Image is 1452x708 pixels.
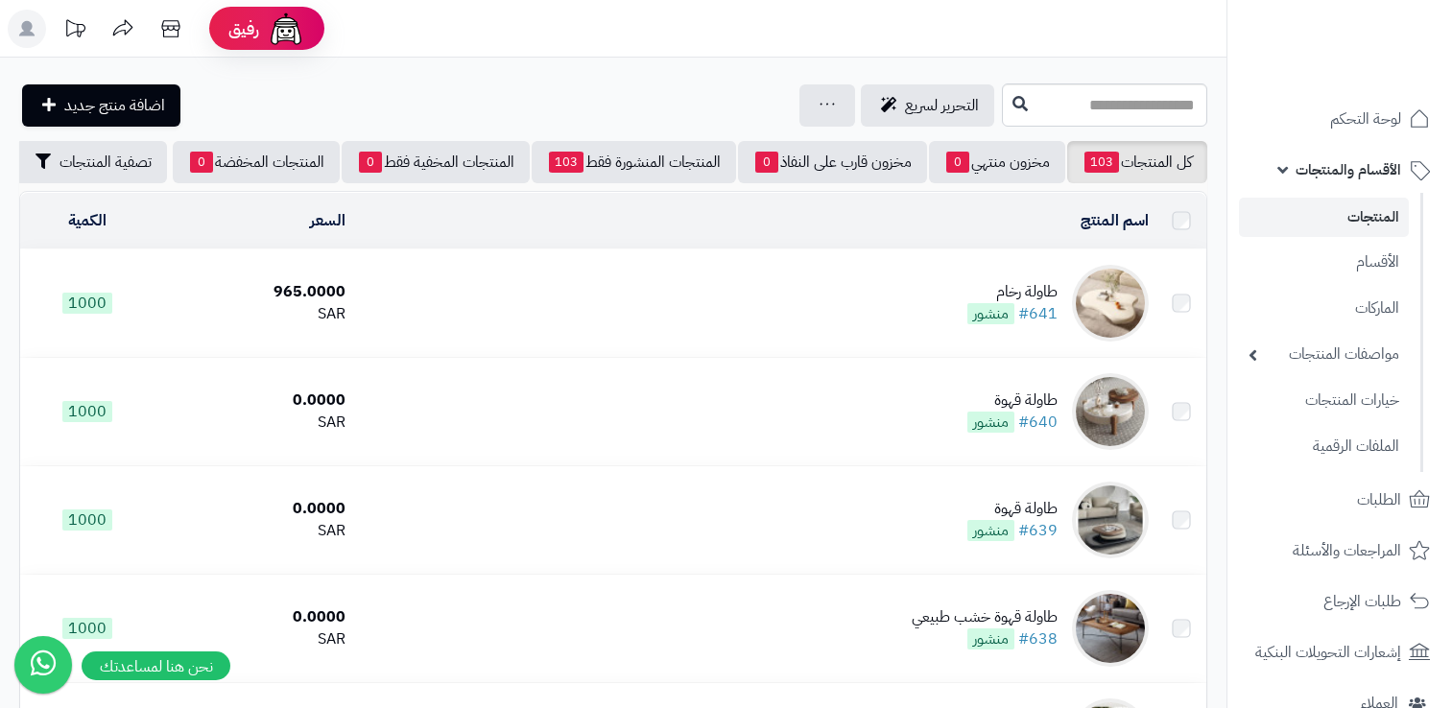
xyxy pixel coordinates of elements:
[929,141,1065,183] a: مخزون منتهي0
[173,141,340,183] a: المنتجات المخفضة0
[228,17,259,40] span: رفيق
[1067,141,1207,183] a: كل المنتجات103
[1018,411,1058,434] a: #640
[162,303,346,325] div: SAR
[1239,629,1440,675] a: إشعارات التحويلات البنكية
[60,151,152,174] span: تصفية المنتجات
[162,498,346,520] div: 0.0000
[967,628,1014,649] span: منشور
[1239,380,1409,421] a: خيارات المنتجات
[51,10,99,53] a: تحديثات المنصة
[1018,519,1058,542] a: #639
[967,389,1058,412] div: طاولة قهوة
[1072,373,1149,450] img: طاولة قهوة
[1018,627,1058,650] a: #638
[64,94,165,117] span: اضافة منتج جديد
[62,293,112,314] span: 1000
[1081,209,1149,232] a: اسم المنتج
[1321,14,1434,55] img: logo-2.png
[1072,265,1149,342] img: طاولة رخام
[967,412,1014,433] span: منشور
[755,152,778,173] span: 0
[162,520,346,542] div: SAR
[1323,588,1401,615] span: طلبات الإرجاع
[1239,288,1409,329] a: الماركات
[162,389,346,412] div: 0.0000
[1239,334,1409,375] a: مواصفات المنتجات
[162,628,346,650] div: SAR
[1239,198,1409,237] a: المنتجات
[1357,486,1401,513] span: الطلبات
[162,281,346,303] div: 965.0000
[1293,537,1401,564] span: المراجعات والأسئلة
[342,141,530,183] a: المنتجات المخفية فقط0
[62,401,112,422] span: 1000
[905,94,979,117] span: التحرير لسريع
[1330,106,1401,132] span: لوحة التحكم
[359,152,382,173] span: 0
[912,606,1058,628] div: طاولة قهوة خشب طبيعي
[310,209,345,232] a: السعر
[967,303,1014,324] span: منشور
[1296,156,1401,183] span: الأقسام والمنتجات
[162,606,346,628] div: 0.0000
[532,141,736,183] a: المنتجات المنشورة فقط103
[62,509,112,531] span: 1000
[1239,477,1440,523] a: الطلبات
[1084,152,1119,173] span: 103
[62,618,112,639] span: 1000
[967,520,1014,541] span: منشور
[267,10,305,48] img: ai-face.png
[162,412,346,434] div: SAR
[1239,96,1440,142] a: لوحة التحكم
[68,209,107,232] a: الكمية
[1239,528,1440,574] a: المراجعات والأسئلة
[738,141,927,183] a: مخزون قارب على النفاذ0
[1018,302,1058,325] a: #641
[1255,639,1401,666] span: إشعارات التحويلات البنكية
[1239,242,1409,283] a: الأقسام
[1239,578,1440,625] a: طلبات الإرجاع
[190,152,213,173] span: 0
[1072,590,1149,667] img: طاولة قهوة خشب طبيعي
[15,141,167,183] button: تصفية المنتجات
[1072,482,1149,558] img: طاولة قهوة
[861,84,994,127] a: التحرير لسريع
[967,281,1058,303] div: طاولة رخام
[1239,426,1409,467] a: الملفات الرقمية
[967,498,1058,520] div: طاولة قهوة
[22,84,180,127] a: اضافة منتج جديد
[946,152,969,173] span: 0
[549,152,583,173] span: 103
